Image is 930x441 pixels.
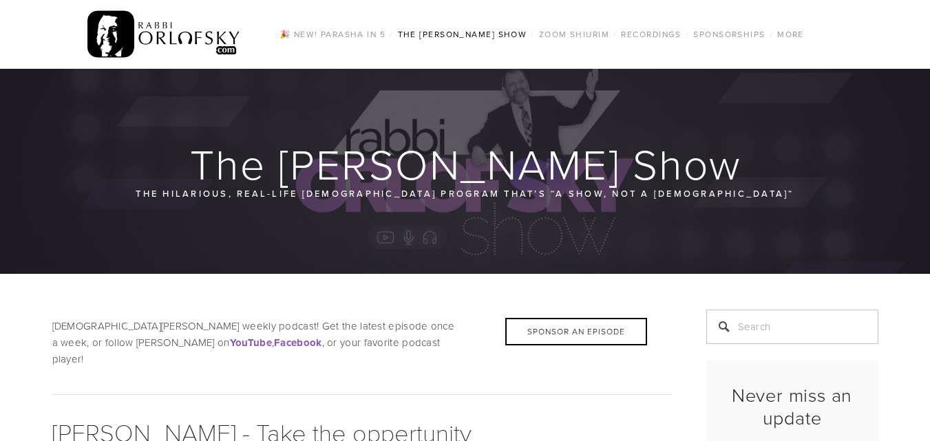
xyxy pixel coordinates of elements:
[390,28,393,40] span: /
[773,25,808,43] a: More
[505,318,647,345] div: Sponsor an Episode
[535,25,613,43] a: Zoom Shiurim
[689,25,769,43] a: Sponsorships
[52,142,880,186] h1: The [PERSON_NAME] Show
[87,8,241,61] img: RabbiOrlofsky.com
[230,335,272,349] a: YouTube
[686,28,689,40] span: /
[531,28,534,40] span: /
[274,335,321,349] a: Facebook
[718,384,867,429] h2: Never miss an update
[230,335,272,350] strong: YouTube
[135,186,796,201] p: The hilarious, real-life [DEMOGRAPHIC_DATA] program that’s “a show, not a [DEMOGRAPHIC_DATA]“
[617,25,685,43] a: Recordings
[706,310,878,344] input: Search
[394,25,531,43] a: The [PERSON_NAME] Show
[770,28,773,40] span: /
[613,28,617,40] span: /
[52,318,672,367] p: [DEMOGRAPHIC_DATA][PERSON_NAME] weekly podcast! Get the latest episode once a week, or follow [PE...
[275,25,390,43] a: 🎉 NEW! Parasha in 5
[274,335,321,350] strong: Facebook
